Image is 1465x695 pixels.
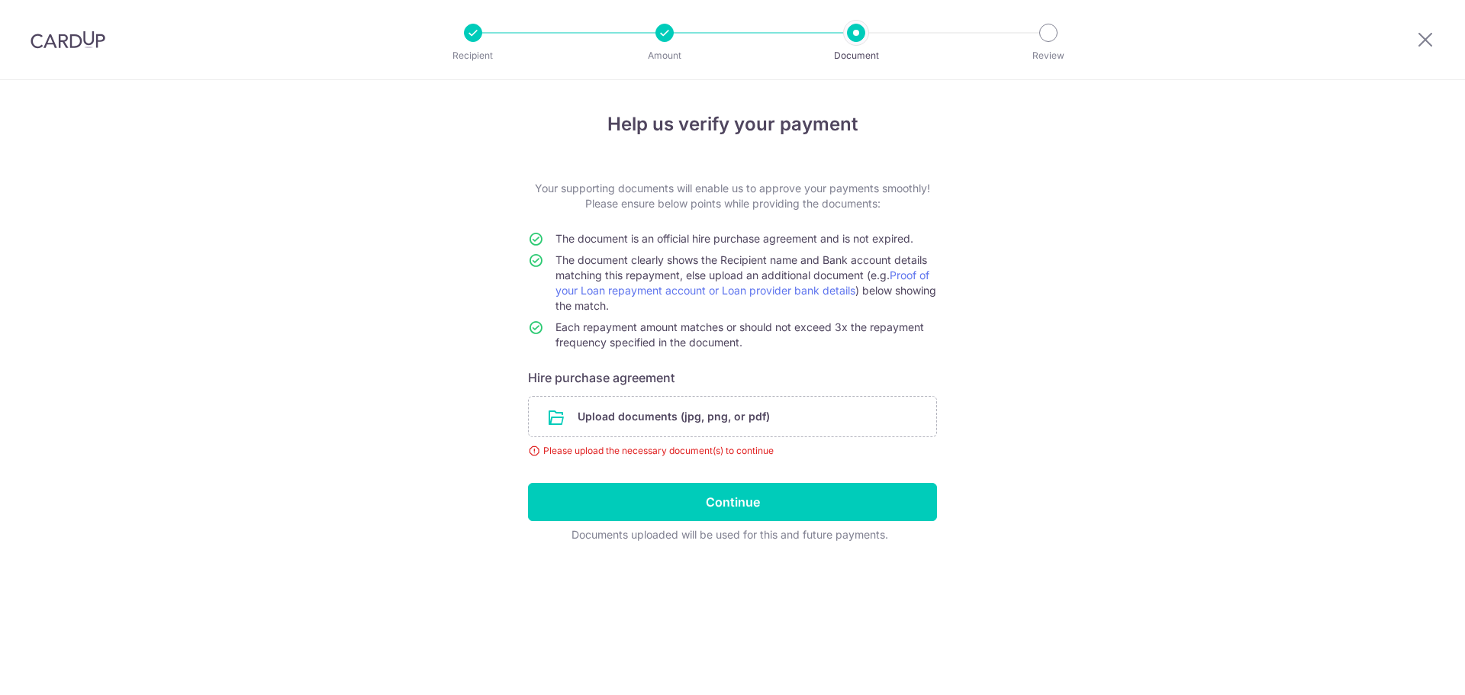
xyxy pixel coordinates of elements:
[555,320,924,349] span: Each repayment amount matches or should not exceed 3x the repayment frequency specified in the do...
[555,253,936,312] span: The document clearly shows the Recipient name and Bank account details matching this repayment, e...
[1370,649,1450,687] iframe: 打开一个小组件，您可以在其中找到更多信息
[31,31,105,49] img: CardUp
[528,443,937,459] div: Please upload the necessary document(s) to continue
[417,48,530,63] p: Recipient
[528,396,937,437] div: Upload documents (jpg, png, or pdf)
[528,111,937,138] h4: Help us verify your payment
[800,48,913,63] p: Document
[528,527,931,542] div: Documents uploaded will be used for this and future payments.
[608,48,721,63] p: Amount
[528,368,937,387] h6: Hire purchase agreement
[555,232,913,245] span: The document is an official hire purchase agreement and is not expired.
[528,483,937,521] input: Continue
[992,48,1105,63] p: Review
[528,181,937,211] p: Your supporting documents will enable us to approve your payments smoothly! Please ensure below p...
